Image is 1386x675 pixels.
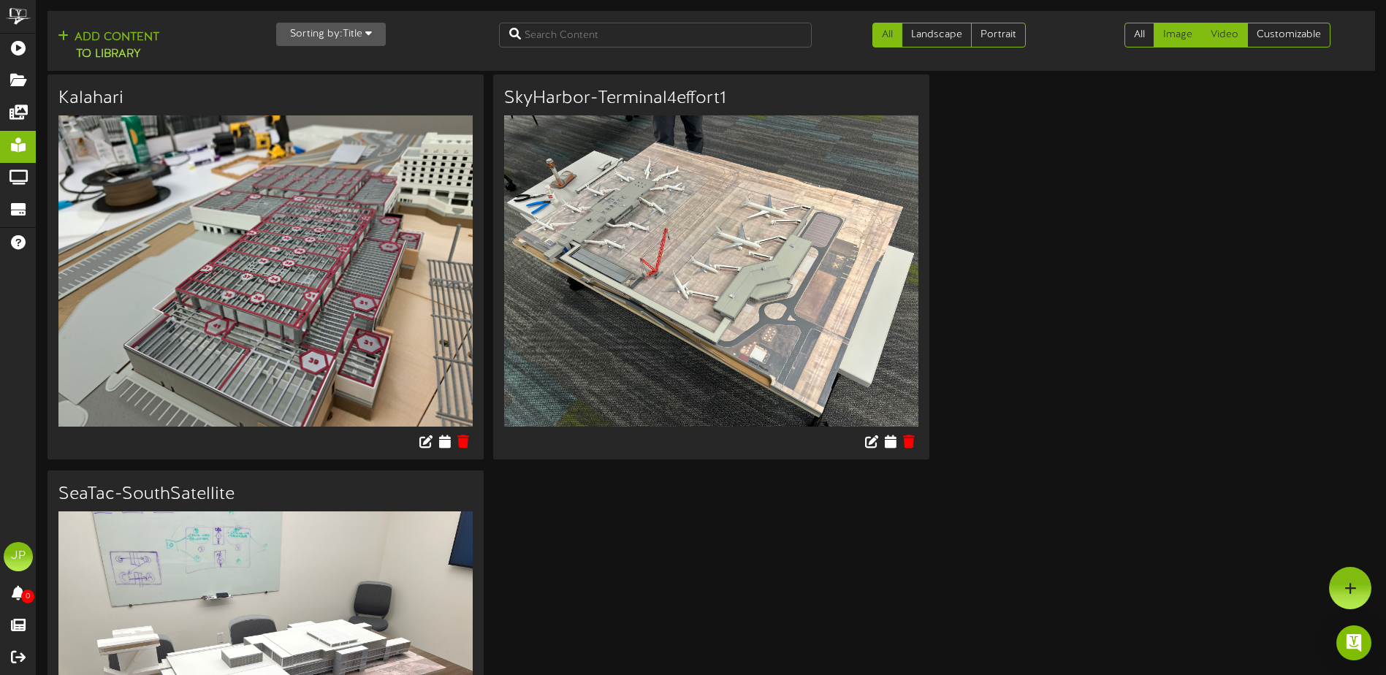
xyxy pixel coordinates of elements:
h3: SeaTac-SouthSatellite [58,485,473,504]
h3: SkyHarbor-Terminal4effort1 [504,89,918,108]
img: cd7666ba-c4c7-4fda-929f-6d3a393660b1.jpg [58,115,473,426]
a: Landscape [902,23,972,47]
a: Video [1201,23,1248,47]
button: Sorting by:Title [276,23,386,46]
a: Image [1154,23,1202,47]
h3: Kalahari [58,89,473,108]
div: Open Intercom Messenger [1336,625,1371,660]
a: Portrait [971,23,1026,47]
div: JP [4,542,33,571]
a: All [1124,23,1154,47]
img: 8df38c3c-b0f9-4a90-895e-aec7956bf464.jpg [504,115,918,426]
input: Search Content [499,23,812,47]
span: 0 [21,590,34,603]
button: Add Contentto Library [53,28,164,64]
a: All [872,23,902,47]
a: Customizable [1247,23,1330,47]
